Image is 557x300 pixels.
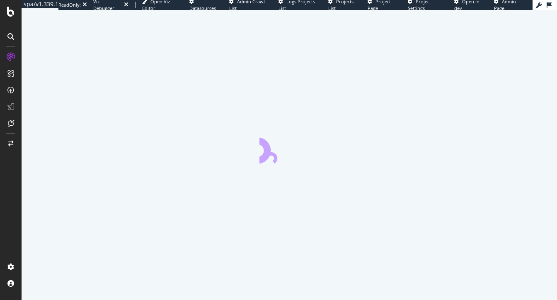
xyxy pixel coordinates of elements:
span: Datasources [189,5,216,11]
div: ReadOnly: [58,2,81,8]
div: animation [259,134,319,163]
